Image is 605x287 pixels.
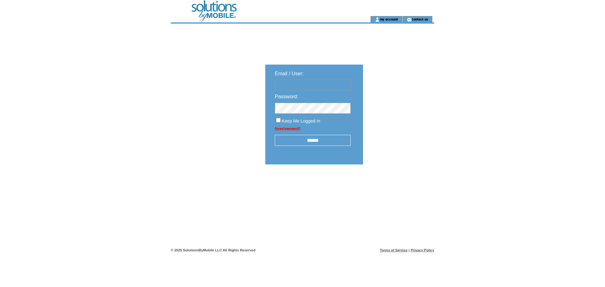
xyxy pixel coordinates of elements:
a: Forgot password? [275,127,300,130]
a: Privacy Policy [411,248,434,252]
span: © 2025 SolutionsByMobile LLC All Rights Reserved [171,248,256,252]
img: contact_us_icon.gif;jsessionid=CAFC2D8276B2F76CF049D4C01855C38E [407,17,412,22]
img: account_icon.gif;jsessionid=CAFC2D8276B2F76CF049D4C01855C38E [375,17,380,22]
span: Keep Me Logged In [282,118,320,123]
a: Terms of Service [380,248,408,252]
span: Email / User: [275,71,304,76]
span: Password: [275,94,298,99]
span: | [409,248,410,252]
a: my account [380,17,398,21]
a: contact us [412,17,428,21]
img: transparent.png;jsessionid=CAFC2D8276B2F76CF049D4C01855C38E [381,180,413,188]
